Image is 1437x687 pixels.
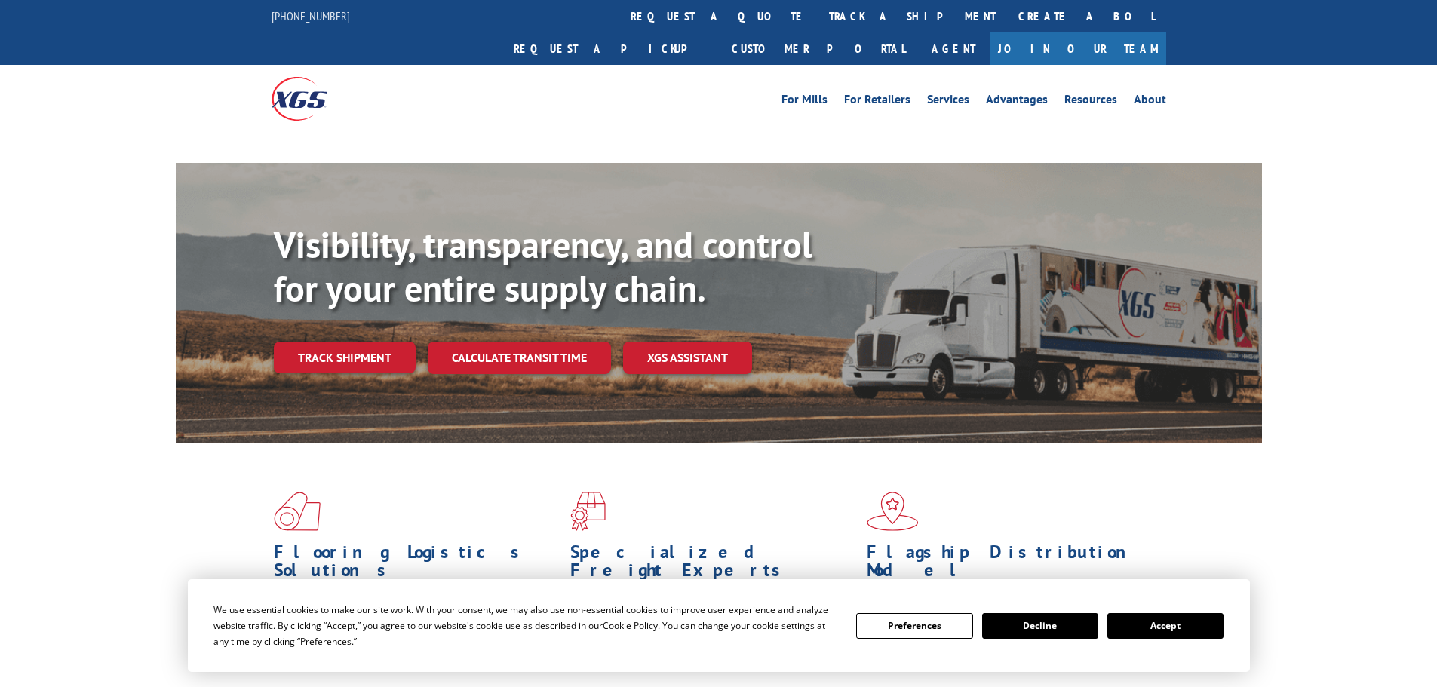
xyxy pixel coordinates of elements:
[867,492,919,531] img: xgs-icon-flagship-distribution-model-red
[856,613,972,639] button: Preferences
[982,613,1098,639] button: Decline
[274,342,416,373] a: Track shipment
[188,579,1250,672] div: Cookie Consent Prompt
[570,492,606,531] img: xgs-icon-focused-on-flooring-red
[570,543,855,587] h1: Specialized Freight Experts
[844,94,910,110] a: For Retailers
[300,635,352,648] span: Preferences
[603,619,658,632] span: Cookie Policy
[272,8,350,23] a: [PHONE_NUMBER]
[274,221,812,311] b: Visibility, transparency, and control for your entire supply chain.
[1134,94,1166,110] a: About
[781,94,828,110] a: For Mills
[502,32,720,65] a: Request a pickup
[274,543,559,587] h1: Flooring Logistics Solutions
[917,32,990,65] a: Agent
[720,32,917,65] a: Customer Portal
[990,32,1166,65] a: Join Our Team
[274,492,321,531] img: xgs-icon-total-supply-chain-intelligence-red
[623,342,752,374] a: XGS ASSISTANT
[428,342,611,374] a: Calculate transit time
[986,94,1048,110] a: Advantages
[1064,94,1117,110] a: Resources
[927,94,969,110] a: Services
[1107,613,1224,639] button: Accept
[213,602,838,649] div: We use essential cookies to make our site work. With your consent, we may also use non-essential ...
[867,543,1152,587] h1: Flagship Distribution Model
